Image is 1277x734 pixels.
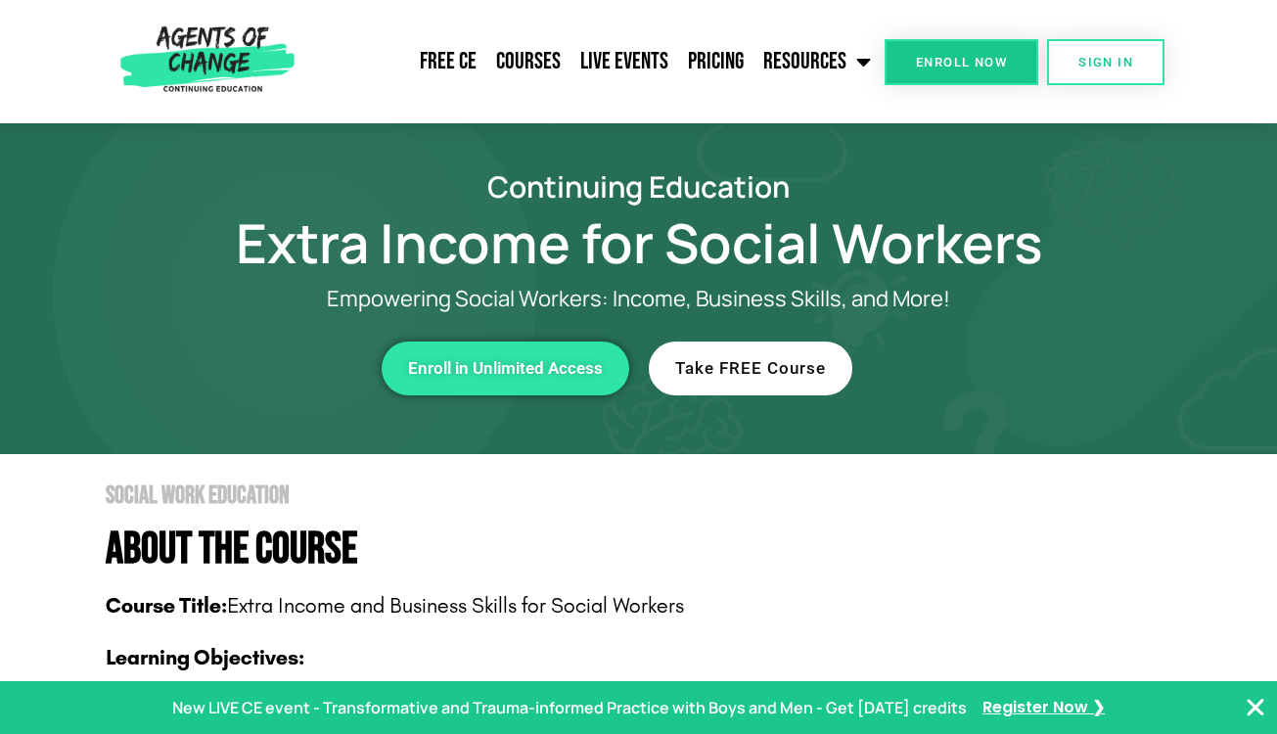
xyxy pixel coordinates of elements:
span: Take FREE Course [675,360,826,377]
b: Course Title: [106,593,227,619]
p: Extra Income and Business Skills for Social Workers [106,591,1197,621]
p: New LIVE CE event - Transformative and Trauma-informed Practice with Boys and Men - Get [DATE] cr... [172,694,967,722]
p: Empowering Social Workers: Income, Business Skills, and More! [160,285,1118,312]
a: Resources [753,37,881,86]
h4: About The Course [106,528,1197,572]
a: Pricing [678,37,753,86]
a: Enroll Now [885,39,1038,85]
a: Free CE [410,37,486,86]
a: Live Events [570,37,678,86]
a: SIGN IN [1047,39,1164,85]
span: Enroll in Unlimited Access [408,360,603,377]
h2: Continuing Education [81,172,1197,201]
b: Learning Objectives: [106,645,304,670]
a: Enroll in Unlimited Access [382,342,629,395]
span: Enroll Now [916,56,1007,69]
span: SIGN IN [1078,56,1133,69]
h1: Extra Income for Social Workers [81,220,1197,265]
button: Close Banner [1244,696,1267,719]
a: Take FREE Course [649,342,852,395]
a: Courses [486,37,570,86]
a: Register Now ❯ [982,694,1105,722]
h2: Social Work Education [106,483,1197,508]
nav: Menu [302,37,881,86]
